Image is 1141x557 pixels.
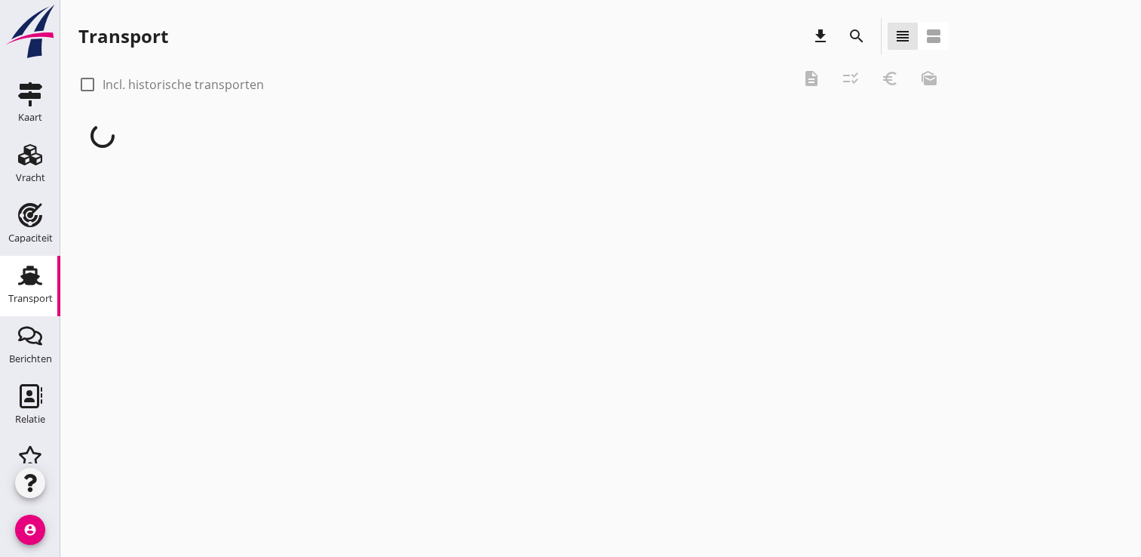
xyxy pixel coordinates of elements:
[16,173,45,183] div: Vracht
[8,233,53,243] div: Capaciteit
[894,27,912,45] i: view_headline
[18,112,42,122] div: Kaart
[8,294,53,303] div: Transport
[3,4,57,60] img: logo-small.a267ee39.svg
[925,27,943,45] i: view_agenda
[103,77,264,92] label: Incl. historische transporten
[9,354,52,364] div: Berichten
[811,27,830,45] i: download
[15,515,45,545] i: account_circle
[848,27,866,45] i: search
[78,24,168,48] div: Transport
[15,414,45,424] div: Relatie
